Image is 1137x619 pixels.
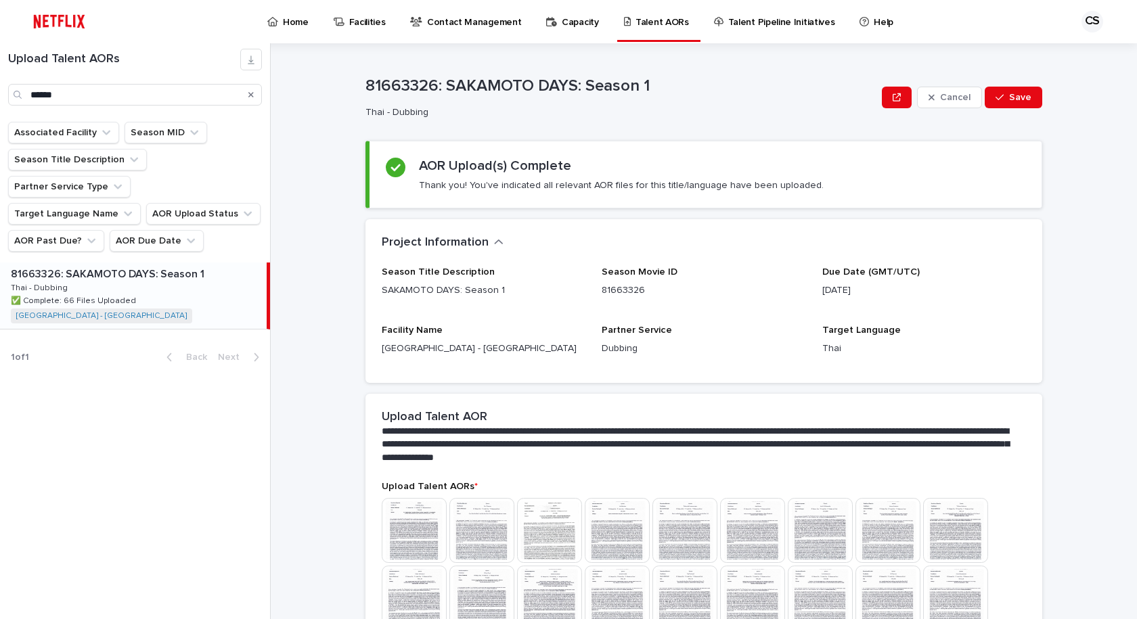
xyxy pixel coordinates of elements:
[178,352,207,362] span: Back
[602,283,805,298] p: 81663326
[213,351,270,363] button: Next
[382,235,489,250] h2: Project Information
[382,235,504,250] button: Project Information
[822,267,920,277] span: Due Date (GMT/UTC)
[365,76,876,96] p: 81663326: SAKAMOTO DAYS: Season 1
[419,158,571,174] h2: AOR Upload(s) Complete
[11,281,70,293] p: Thai - Dubbing
[27,8,91,35] img: ifQbXi3ZQGMSEF7WDB7W
[218,352,248,362] span: Next
[822,342,1026,356] p: Thai
[110,230,204,252] button: AOR Due Date
[382,482,478,491] span: Upload Talent AORs
[419,179,824,191] p: Thank you! You've indicated all relevant AOR files for this title/language have been uploaded.
[382,410,487,425] h2: Upload Talent AOR
[382,267,495,277] span: Season Title Description
[8,230,104,252] button: AOR Past Due?
[940,93,971,102] span: Cancel
[11,265,207,281] p: 81663326: SAKAMOTO DAYS: Season 1
[8,122,119,143] button: Associated Facility
[917,87,982,108] button: Cancel
[8,203,141,225] button: Target Language Name
[146,203,261,225] button: AOR Upload Status
[602,342,805,356] p: Dubbing
[602,267,677,277] span: Season Movie ID
[8,176,131,198] button: Partner Service Type
[382,325,443,335] span: Facility Name
[1009,93,1031,102] span: Save
[382,283,585,298] p: SAKAMOTO DAYS: Season 1
[822,325,901,335] span: Target Language
[8,84,262,106] input: Search
[125,122,207,143] button: Season MID
[985,87,1042,108] button: Save
[602,325,672,335] span: Partner Service
[16,311,187,321] a: [GEOGRAPHIC_DATA] - [GEOGRAPHIC_DATA]
[365,107,871,118] p: Thai - Dubbing
[156,351,213,363] button: Back
[8,149,147,170] button: Season Title Description
[8,52,240,67] h1: Upload Talent AORs
[822,283,1026,298] p: [DATE]
[382,342,585,356] p: [GEOGRAPHIC_DATA] - [GEOGRAPHIC_DATA]
[1082,11,1103,32] div: CS
[11,294,139,306] p: ✅ Complete: 66 Files Uploaded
